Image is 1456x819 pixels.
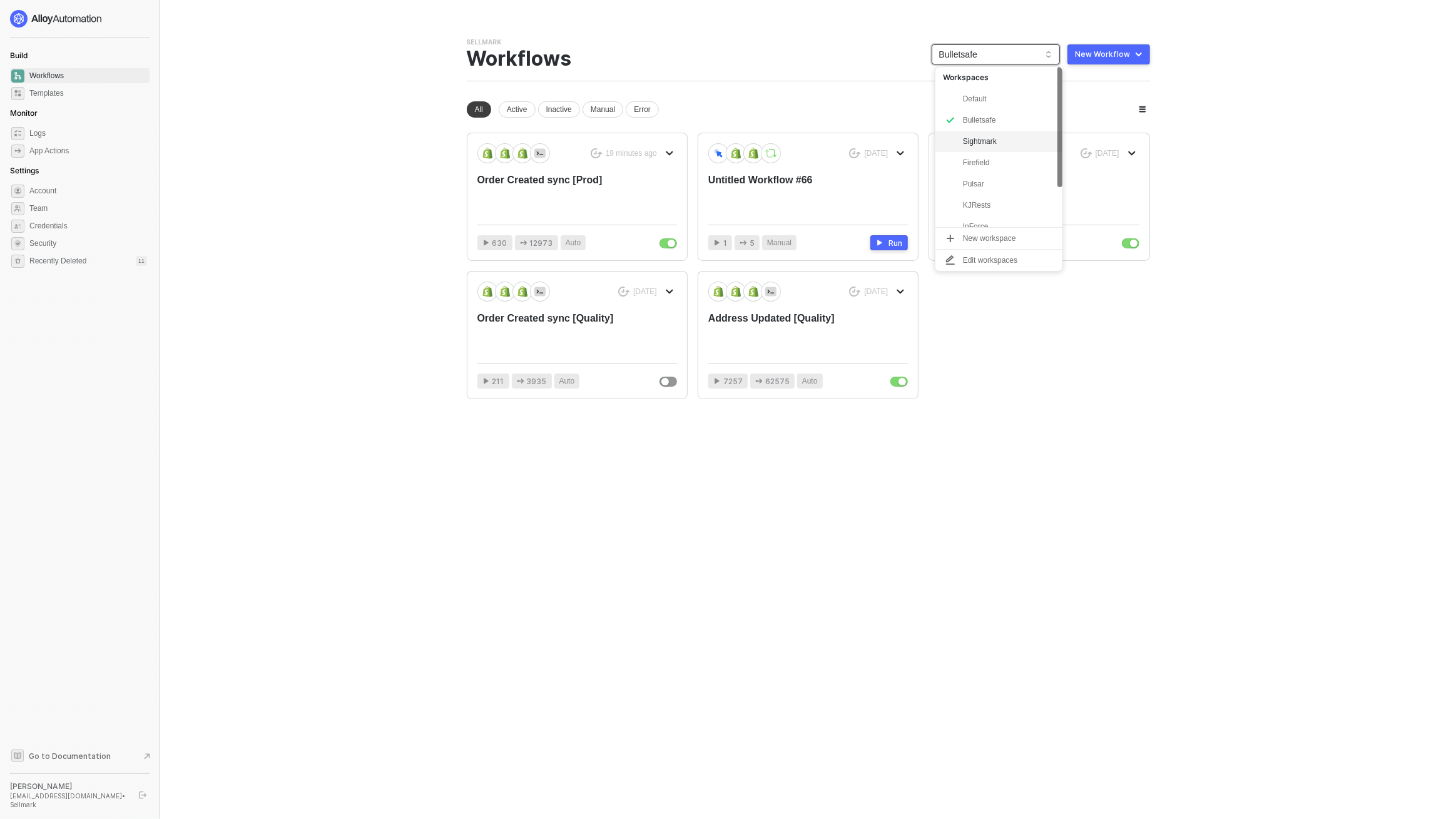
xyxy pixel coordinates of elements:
[765,375,790,387] span: 62575
[29,86,147,101] span: Templates
[945,233,955,243] span: icon-expand
[11,87,24,100] span: marketplace
[29,146,69,156] div: App Actions
[849,287,861,297] span: icon-success-page
[935,216,1062,237] div: InForce
[870,235,908,250] button: Run
[939,45,1052,64] span: Bulletsafe
[864,287,888,297] div: [DATE]
[477,312,637,353] div: Order Created sync [Quality]
[492,375,504,387] span: 211
[765,286,776,297] img: icon
[517,286,528,297] img: icon
[963,134,1055,149] div: Sightmark
[11,69,24,83] span: dashboard
[10,51,28,60] span: Build
[29,218,147,233] span: Credentials
[897,288,904,295] span: icon-arrow-down
[935,195,1062,216] div: KJRests
[935,109,1062,131] div: Bulletsafe
[520,239,527,247] span: icon-app-actions
[10,781,128,791] div: [PERSON_NAME]
[11,202,24,215] span: team
[708,173,868,215] div: Untitled Workflow #66
[750,237,755,249] span: 5
[29,126,147,141] span: Logs
[10,166,39,175] span: Settings
[963,198,1055,213] div: KJRests
[633,287,657,297] div: [DATE]
[499,148,511,159] img: icon
[482,148,493,159] img: icon
[1076,49,1131,59] div: New Workflow
[534,148,546,159] img: icon
[935,173,1062,195] div: Pulsar
[963,176,1055,191] div: Pulsar
[935,88,1062,109] div: Default
[517,377,524,385] span: icon-app-actions
[11,145,24,158] span: icon-app-actions
[10,108,38,118] span: Monitor
[29,236,147,251] span: Security
[748,286,759,297] img: icon
[666,288,673,295] span: icon-arrow-down
[888,238,902,248] div: Run
[963,91,1055,106] div: Default
[723,237,727,249] span: 1
[467,47,572,71] div: Workflows
[730,286,741,297] img: icon
[499,286,511,297] img: icon
[755,377,763,385] span: icon-app-actions
[849,148,861,159] span: icon-success-page
[1128,150,1136,157] span: icon-arrow-down
[740,239,747,247] span: icon-app-actions
[566,237,581,249] span: Auto
[11,127,24,140] span: icon-logs
[11,220,24,233] span: credentials
[29,751,111,761] span: Go to Documentation
[767,237,792,249] span: Manual
[29,256,86,267] span: Recently Deleted
[530,237,553,249] span: 12973
[1096,148,1119,159] div: [DATE]
[11,185,24,198] span: settings
[963,113,1055,128] div: Bulletsafe
[538,101,580,118] div: Inactive
[467,38,502,47] div: Sellmark
[723,375,743,387] span: 7257
[29,68,147,83] span: Workflows
[534,286,546,297] img: icon
[492,237,507,249] span: 630
[1067,44,1150,64] button: New Workflow
[963,219,1055,234] div: InForce
[765,148,776,159] img: icon
[141,750,153,763] span: document-arrow
[467,101,491,118] div: All
[559,375,575,387] span: Auto
[713,148,724,158] img: icon
[935,131,1062,152] div: Sightmark
[11,750,24,762] span: documentation
[708,312,868,353] div: Address Updated [Quality]
[583,101,623,118] div: Manual
[136,256,147,266] div: 11
[864,148,888,159] div: [DATE]
[802,375,818,387] span: Auto
[10,10,150,28] a: logo
[1081,148,1092,159] span: icon-success-page
[748,148,759,159] img: icon
[935,67,1062,88] div: Workspaces
[963,233,1016,245] div: New workspace
[730,148,741,159] img: icon
[517,148,528,159] img: icon
[935,152,1062,173] div: Firefield
[963,255,1017,267] div: Edit workspaces
[963,155,1055,170] div: Firefield
[666,150,673,157] span: icon-arrow-down
[626,101,659,118] div: Error
[139,791,146,799] span: logout
[29,201,147,216] span: Team
[477,173,637,215] div: Order Created sync [Prod]
[897,150,904,157] span: icon-arrow-down
[713,286,724,297] img: icon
